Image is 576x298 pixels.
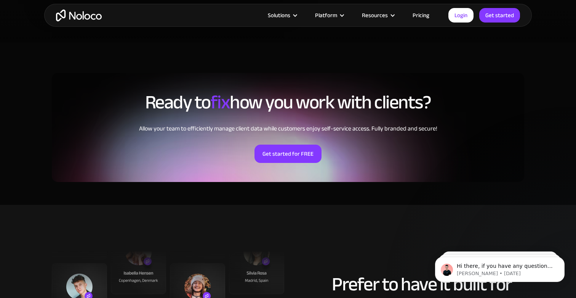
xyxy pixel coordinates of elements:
iframe: Intercom notifications message [424,241,576,294]
div: Platform [306,10,352,20]
a: Get started for FREE [254,145,322,163]
div: Resources [362,10,388,20]
a: Pricing [403,10,439,20]
div: Allow your team to efficiently manage client data while customers enjoy self-service access. Full... [52,124,524,133]
div: Platform [315,10,337,20]
span: fix [211,84,230,120]
a: Get started [479,8,520,23]
a: home [56,10,102,21]
h2: Ready to how you work with clients? [52,92,524,113]
div: Resources [352,10,403,20]
div: Solutions [268,10,290,20]
div: Solutions [258,10,306,20]
a: Login [448,8,474,23]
